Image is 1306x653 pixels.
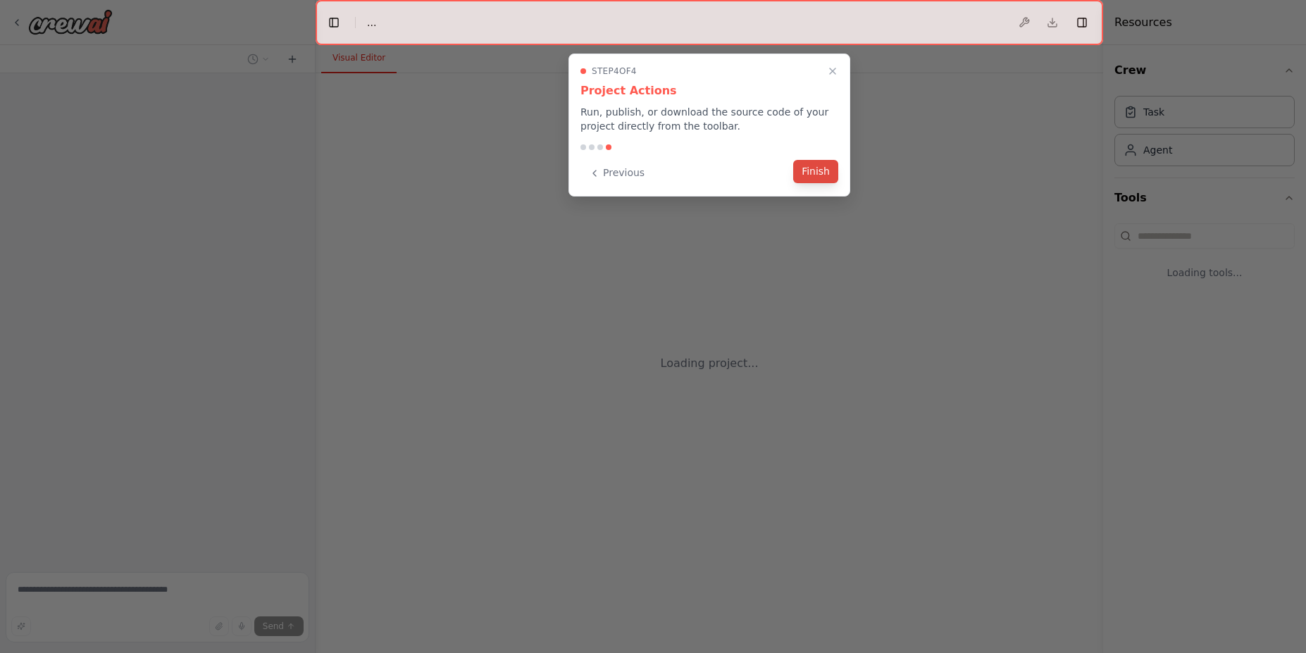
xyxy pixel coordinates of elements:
[793,160,838,183] button: Finish
[824,63,841,80] button: Close walkthrough
[324,13,344,32] button: Hide left sidebar
[580,105,838,133] p: Run, publish, or download the source code of your project directly from the toolbar.
[580,161,653,185] button: Previous
[580,82,838,99] h3: Project Actions
[592,66,637,77] span: Step 4 of 4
